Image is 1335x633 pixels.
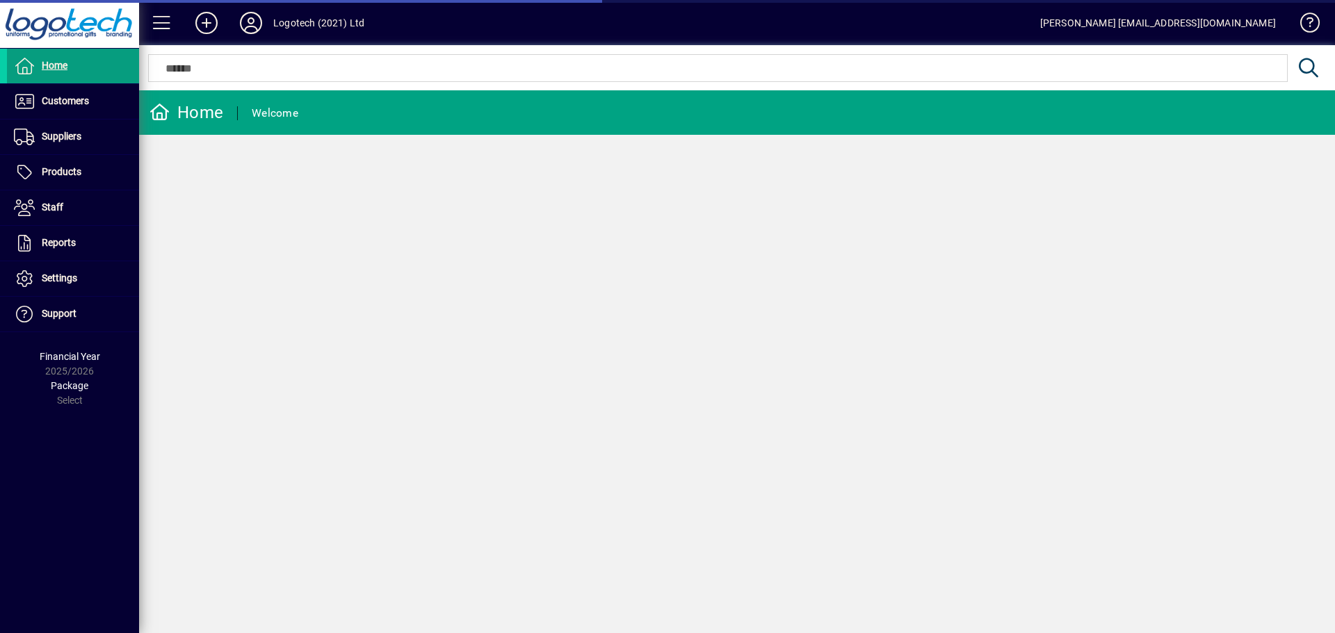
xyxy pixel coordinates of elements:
a: Customers [7,84,139,119]
a: Support [7,297,139,331]
span: Customers [42,95,89,106]
span: Home [42,60,67,71]
span: Staff [42,202,63,213]
span: Reports [42,237,76,248]
button: Add [184,10,229,35]
a: Settings [7,261,139,296]
span: Financial Year [40,351,100,362]
div: Home [149,101,223,124]
div: Logotech (2021) Ltd [273,12,364,34]
span: Products [42,166,81,177]
a: Products [7,155,139,190]
button: Profile [229,10,273,35]
span: Support [42,308,76,319]
a: Reports [7,226,139,261]
span: Suppliers [42,131,81,142]
a: Staff [7,190,139,225]
span: Settings [42,272,77,283]
a: Suppliers [7,120,139,154]
div: Welcome [252,102,298,124]
span: Package [51,380,88,391]
a: Knowledge Base [1290,3,1318,48]
div: [PERSON_NAME] [EMAIL_ADDRESS][DOMAIN_NAME] [1040,12,1276,34]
